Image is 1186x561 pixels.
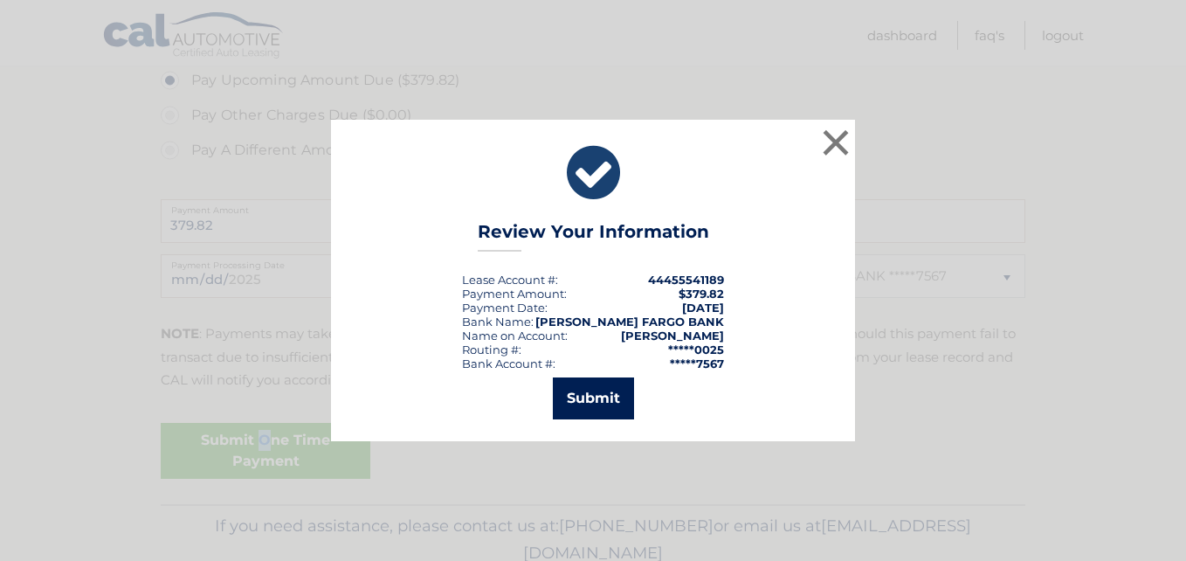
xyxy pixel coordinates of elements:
[462,301,548,315] div: :
[621,329,724,343] strong: [PERSON_NAME]
[462,287,567,301] div: Payment Amount:
[462,315,534,329] div: Bank Name:
[679,287,724,301] span: $379.82
[535,315,724,329] strong: [PERSON_NAME] FARGO BANK
[462,301,545,315] span: Payment Date
[818,125,853,160] button: ×
[553,377,634,419] button: Submit
[682,301,724,315] span: [DATE]
[462,329,568,343] div: Name on Account:
[462,343,521,357] div: Routing #:
[648,273,724,287] strong: 44455541189
[462,273,558,287] div: Lease Account #:
[478,221,709,252] h3: Review Your Information
[462,357,555,371] div: Bank Account #:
